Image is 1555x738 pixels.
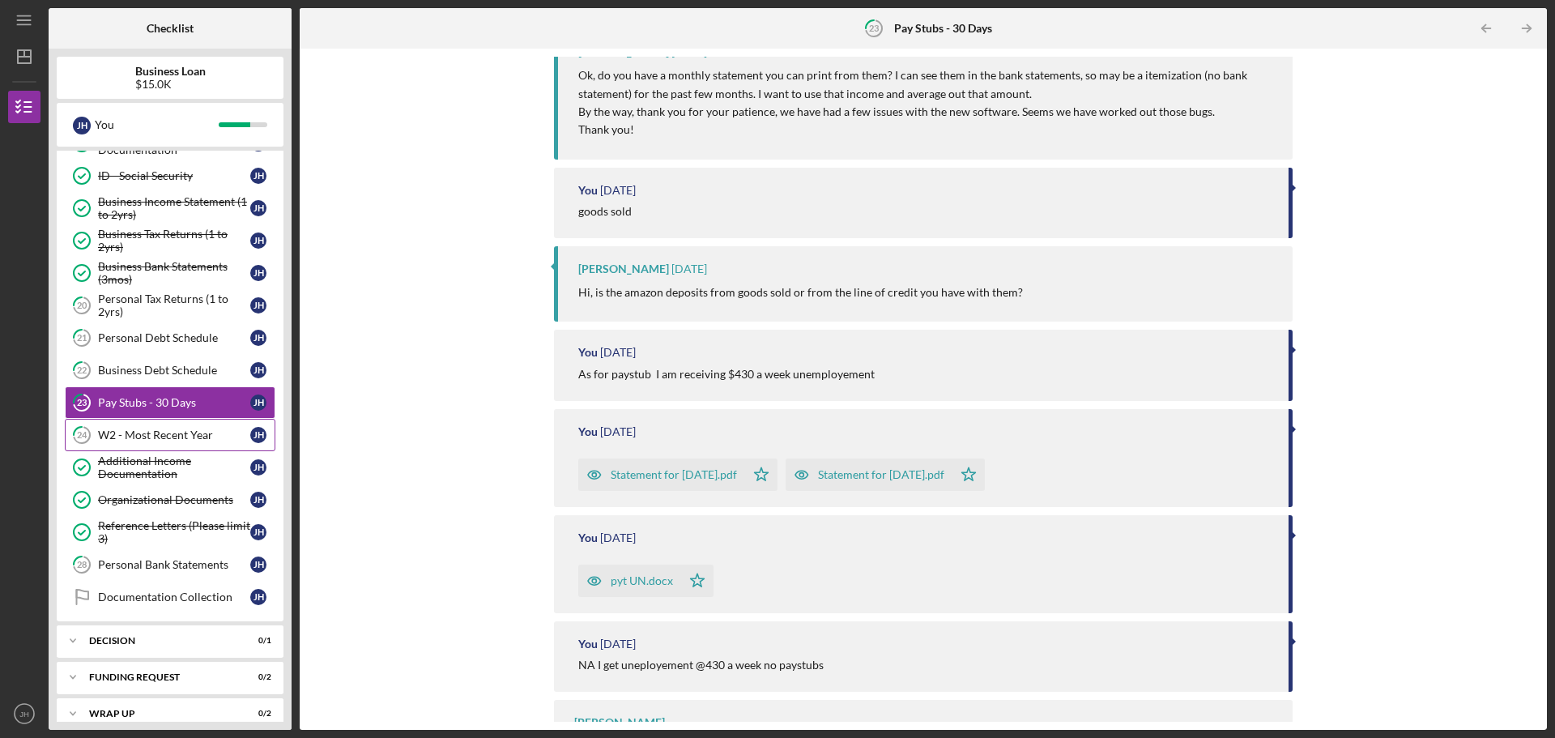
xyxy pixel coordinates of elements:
div: J H [73,117,91,134]
div: J H [250,427,266,443]
a: ID - Social SecurityJH [65,160,275,192]
div: Personal Tax Returns (1 to 2yrs) [98,292,250,318]
div: Wrap up [89,709,231,719]
p: By the way, thank you for your patience, we have had a few issues with the new software. Seems we... [578,103,1276,121]
div: J H [250,589,266,605]
div: Statement for [DATE].pdf [611,468,737,481]
div: Reference Letters (Please limit 3) [98,519,250,545]
b: Business Loan [135,65,206,78]
a: 28Personal Bank StatementsJH [65,548,275,581]
a: Business Income Statement (1 to 2yrs)JH [65,192,275,224]
a: Reference Letters (Please limit 3)JH [65,516,275,548]
div: You [95,111,219,139]
button: pyt UN.docx [578,565,714,597]
div: pyt UN.docx [611,574,673,587]
div: Business Income Statement (1 to 2yrs) [98,195,250,221]
div: As for paystub I am receiving $430 a week unemployement [578,368,875,381]
div: J H [250,232,266,249]
div: ID - Social Security [98,169,250,182]
time: 2025-05-14 22:15 [600,425,636,438]
a: 23Pay Stubs - 30 DaysJH [65,386,275,419]
div: Documentation Collection [98,591,250,604]
p: Ok, do you have a monthly statement you can print from them? I can see them in the bank statement... [578,66,1276,103]
p: Hi, is the amazon deposits from goods sold or from the line of credit you have with them? [578,284,1023,301]
div: J H [250,395,266,411]
div: Funding Request [89,672,231,682]
tspan: 22 [77,365,87,376]
div: Business Bank Statements (3mos) [98,260,250,286]
time: 2025-09-03 18:54 [600,184,636,197]
tspan: 21 [77,333,87,343]
div: Personal Bank Statements [98,558,250,571]
div: You [578,346,598,359]
button: JH [8,697,40,730]
tspan: 24 [77,430,87,441]
text: JH [19,710,29,719]
b: Pay Stubs - 30 Days [894,22,992,35]
a: Additional Income DocumentationJH [65,451,275,484]
div: 0 / 2 [242,709,271,719]
a: 24W2 - Most Recent YearJH [65,419,275,451]
div: You [578,638,598,651]
div: J H [250,168,266,184]
time: 2025-09-03 18:42 [671,262,707,275]
div: J H [250,524,266,540]
tspan: 20 [77,301,87,311]
div: Pay Stubs - 30 Days [98,396,250,409]
div: [PERSON_NAME] [574,716,665,729]
a: 21Personal Debt ScheduleJH [65,322,275,354]
a: 20Personal Tax Returns (1 to 2yrs)JH [65,289,275,322]
div: J H [250,362,266,378]
a: Business Bank Statements (3mos)JH [65,257,275,289]
a: Documentation CollectionJH [65,581,275,613]
div: J H [250,330,266,346]
div: Business Debt Schedule [98,364,250,377]
div: J H [250,557,266,573]
button: Statement for [DATE].pdf [578,459,777,491]
time: 2025-09-03 15:16 [600,346,636,359]
b: Checklist [147,22,194,35]
div: Additional Income Documentation [98,454,250,480]
a: 22Business Debt ScheduleJH [65,354,275,386]
div: $15.0K [135,78,206,91]
div: Business Tax Returns (1 to 2yrs) [98,228,250,254]
div: W2 - Most Recent Year [98,429,250,442]
time: 2025-05-14 21:24 [600,531,636,544]
div: You [578,531,598,544]
p: Thank you! [578,121,1276,139]
div: J H [250,297,266,314]
div: J H [250,459,266,476]
div: 0 / 1 [242,636,271,646]
div: NA I get uneployement @430 a week no paystubs [578,659,824,672]
div: 0 / 2 [242,672,271,682]
div: J H [250,265,266,281]
div: goods sold [578,205,632,218]
div: You [578,184,598,197]
div: Statement for [DATE].pdf [818,468,944,481]
tspan: 23 [869,23,879,33]
tspan: 23 [77,398,87,408]
div: J H [250,492,266,508]
button: Statement for [DATE].pdf [786,459,985,491]
time: 2025-05-14 21:20 [600,638,636,651]
div: Personal Debt Schedule [98,331,250,344]
div: You [578,425,598,438]
div: Organizational Documents [98,493,250,506]
div: Decision [89,636,231,646]
tspan: 28 [77,560,87,570]
div: [PERSON_NAME] [578,262,669,275]
div: J H [250,200,266,216]
a: Business Tax Returns (1 to 2yrs)JH [65,224,275,257]
a: Organizational DocumentsJH [65,484,275,516]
